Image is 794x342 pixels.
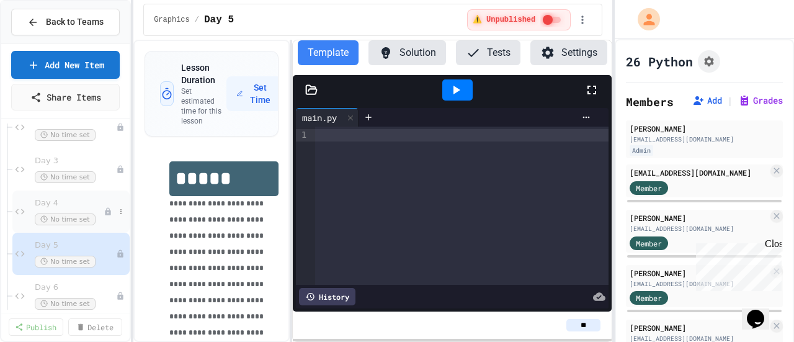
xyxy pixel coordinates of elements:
[630,268,768,279] div: [PERSON_NAME]
[204,12,234,27] span: Day 5
[35,214,96,225] span: No time set
[636,238,662,249] span: Member
[299,288,355,305] div: History
[738,94,783,107] button: Grades
[35,198,104,209] span: Day 4
[115,205,127,218] button: More options
[630,123,779,134] div: [PERSON_NAME]
[742,292,782,330] iframe: chat widget
[625,5,663,34] div: My Account
[692,94,722,107] button: Add
[630,279,768,289] div: [EMAIL_ADDRESS][DOMAIN_NAME]
[530,40,607,65] button: Settings
[46,16,104,29] span: Back to Teams
[298,40,359,65] button: Template
[35,298,96,310] span: No time set
[226,76,282,111] button: Set Time
[68,318,123,336] a: Delete
[456,40,520,65] button: Tests
[116,250,125,258] div: Unpublished
[35,256,96,268] span: No time set
[630,224,768,233] div: [EMAIL_ADDRESS][DOMAIN_NAME]
[467,9,571,30] div: ⚠️ Students cannot see this content! Click the toggle to publish it and make it visible to your c...
[11,84,120,110] a: Share Items
[35,129,96,141] span: No time set
[630,135,779,144] div: [EMAIL_ADDRESS][DOMAIN_NAME]
[698,50,720,73] button: Assignment Settings
[636,292,662,304] span: Member
[368,40,446,65] button: Solution
[104,207,112,216] div: Unpublished
[473,15,535,25] span: ⚠️ Unpublished
[181,61,226,86] h3: Lesson Duration
[296,129,308,142] div: 1
[154,15,190,25] span: Graphics
[727,93,733,108] span: |
[296,108,359,127] div: main.py
[116,292,125,300] div: Unpublished
[35,282,116,293] span: Day 6
[35,240,116,251] span: Day 5
[636,182,662,194] span: Member
[116,165,125,174] div: Unpublished
[35,156,116,166] span: Day 3
[296,111,343,124] div: main.py
[9,318,63,336] a: Publish
[35,171,96,183] span: No time set
[195,15,199,25] span: /
[11,9,120,35] button: Back to Teams
[630,145,653,156] div: Admin
[630,212,768,223] div: [PERSON_NAME]
[630,322,768,333] div: [PERSON_NAME]
[181,86,226,126] p: Set estimated time for this lesson
[11,51,120,79] a: Add New Item
[5,5,86,79] div: Chat with us now!Close
[626,53,693,70] h1: 26 Python
[691,238,782,291] iframe: chat widget
[626,93,674,110] h2: Members
[116,123,125,132] div: Unpublished
[630,167,768,178] div: [EMAIL_ADDRESS][DOMAIN_NAME]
